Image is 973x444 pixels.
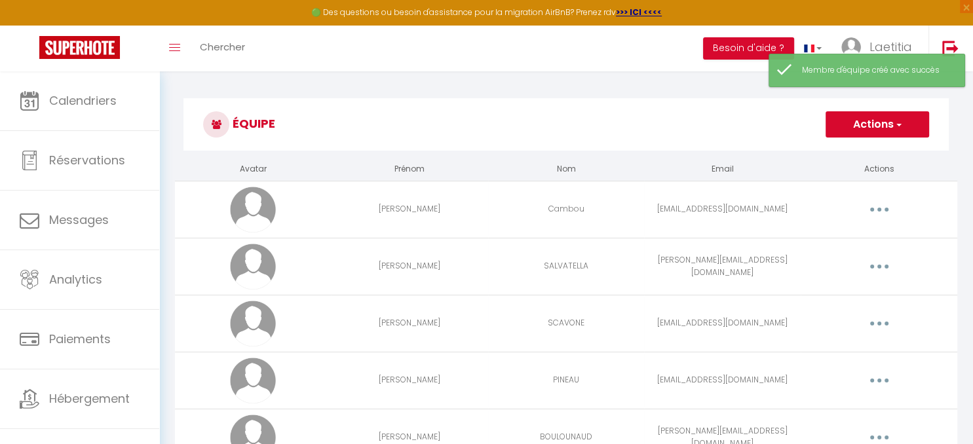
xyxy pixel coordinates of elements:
span: Réservations [49,152,125,168]
span: Messages [49,212,109,228]
img: avatar.png [230,358,276,403]
img: Super Booking [39,36,120,59]
span: Hébergement [49,390,130,407]
img: avatar.png [230,301,276,346]
a: ... Laetitia [831,26,928,71]
td: PINEAU [488,352,645,409]
span: Paiements [49,331,111,347]
td: SALVATELLA [488,238,645,295]
td: [EMAIL_ADDRESS][DOMAIN_NAME] [644,352,801,409]
th: Email [644,158,801,181]
a: >>> ICI <<<< [616,7,662,18]
td: [PERSON_NAME] [332,352,488,409]
td: [PERSON_NAME][EMAIL_ADDRESS][DOMAIN_NAME] [644,238,801,295]
span: Chercher [200,40,245,54]
img: avatar.png [230,244,276,289]
td: [EMAIL_ADDRESS][DOMAIN_NAME] [644,295,801,352]
td: [PERSON_NAME] [332,181,488,238]
th: Avatar [175,158,332,181]
td: [PERSON_NAME] [332,238,488,295]
td: SCAVONE [488,295,645,352]
a: Chercher [190,26,255,71]
img: logout [942,40,959,56]
th: Prénom [332,158,488,181]
img: avatar.png [230,187,276,232]
h3: Équipe [183,98,949,151]
button: Besoin d'aide ? [703,37,794,60]
th: Nom [488,158,645,181]
span: Analytics [49,271,102,287]
div: Membre d'équipe créé avec succès [802,64,951,77]
img: ... [841,37,861,57]
td: [PERSON_NAME] [332,295,488,352]
td: Cambou [488,181,645,238]
th: Actions [801,158,957,181]
button: Actions [826,111,929,138]
td: [EMAIL_ADDRESS][DOMAIN_NAME] [644,181,801,238]
span: Laetitia [869,39,912,55]
span: Calendriers [49,92,117,109]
